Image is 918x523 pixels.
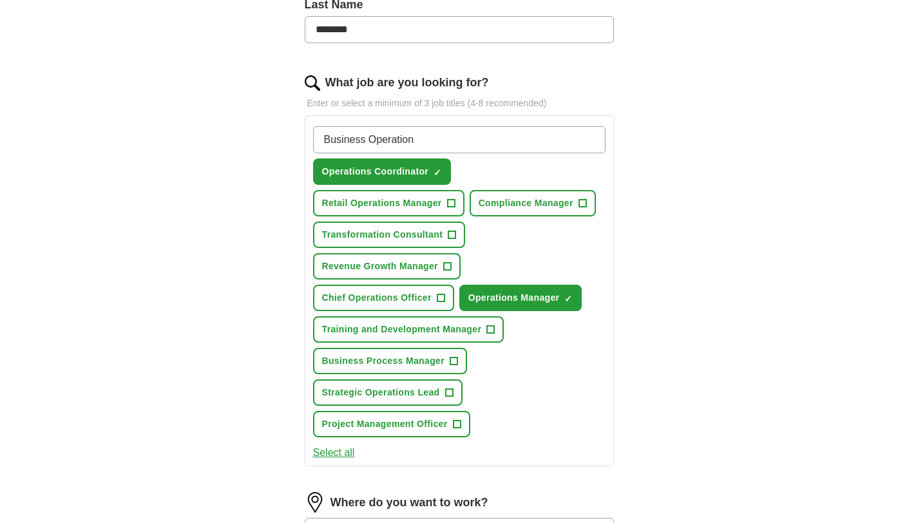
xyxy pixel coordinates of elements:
span: Compliance Manager [479,196,573,210]
label: What job are you looking for? [325,74,489,91]
span: Transformation Consultant [322,228,443,242]
span: Operations Coordinator [322,165,429,178]
img: search.png [305,75,320,91]
span: Training and Development Manager [322,323,482,336]
button: Chief Operations Officer [313,285,454,311]
button: Select all [313,445,355,461]
span: Retail Operations Manager [322,196,442,210]
button: Compliance Manager [470,190,596,216]
span: Revenue Growth Manager [322,260,438,273]
button: Revenue Growth Manager [313,253,461,280]
button: Operations Coordinator✓ [313,158,452,185]
button: Transformation Consultant [313,222,466,248]
span: ✓ [564,294,572,304]
span: Strategic Operations Lead [322,386,440,399]
button: Retail Operations Manager [313,190,464,216]
span: ✓ [434,167,441,178]
p: Enter or select a minimum of 3 job titles (4-8 recommended) [305,97,614,110]
span: Business Process Manager [322,354,445,368]
span: Chief Operations Officer [322,291,432,305]
label: Where do you want to work? [330,494,488,511]
input: Type a job title and press enter [313,126,606,153]
button: Project Management Officer [313,411,470,437]
button: Operations Manager✓ [459,285,582,311]
span: Operations Manager [468,291,560,305]
button: Training and Development Manager [313,316,504,343]
button: Strategic Operations Lead [313,379,463,406]
span: Project Management Officer [322,417,448,431]
button: Business Process Manager [313,348,467,374]
img: location.png [305,492,325,513]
